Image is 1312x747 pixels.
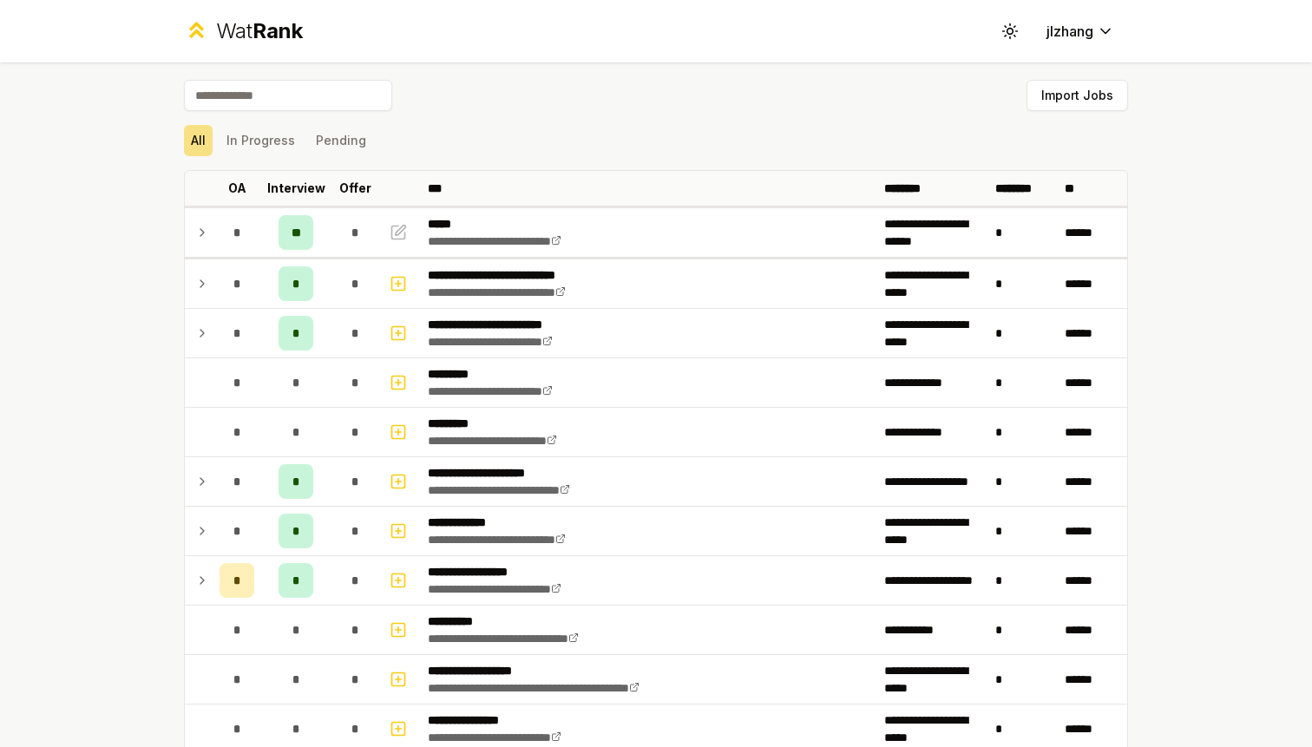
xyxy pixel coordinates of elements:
[1027,80,1128,111] button: Import Jobs
[184,17,303,45] a: WatRank
[1033,16,1128,47] button: jlzhang
[220,125,302,156] button: In Progress
[228,180,246,197] p: OA
[339,180,371,197] p: Offer
[1046,21,1093,42] span: jlzhang
[216,17,303,45] div: Wat
[253,18,303,43] span: Rank
[184,125,213,156] button: All
[267,180,325,197] p: Interview
[309,125,373,156] button: Pending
